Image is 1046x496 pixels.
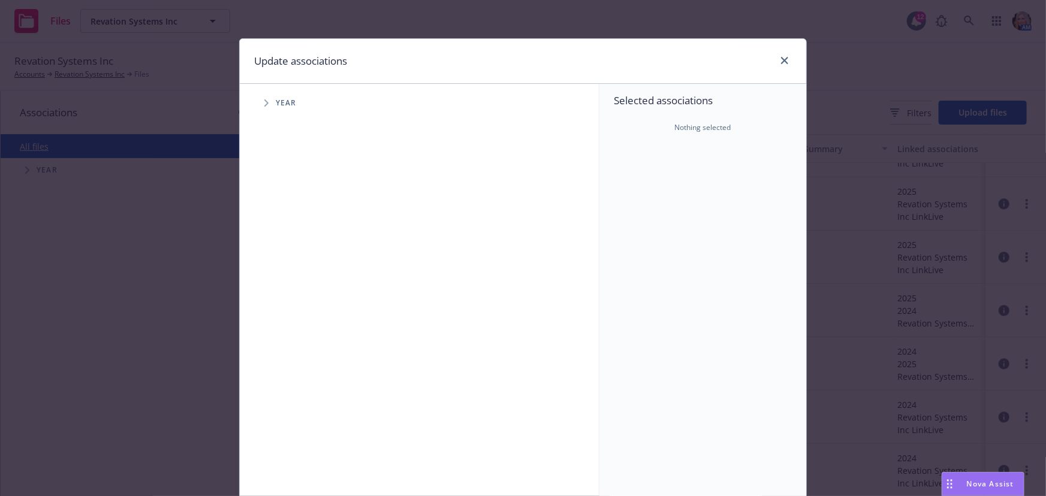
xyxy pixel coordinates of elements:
h1: Update associations [254,53,347,69]
span: Nova Assist [967,479,1014,489]
span: Selected associations [614,93,792,108]
button: Nova Assist [942,472,1024,496]
span: Year [276,99,297,107]
div: Drag to move [942,473,957,495]
div: Tree Example [240,91,599,115]
a: close [777,53,792,68]
span: Nothing selected [675,122,731,133]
